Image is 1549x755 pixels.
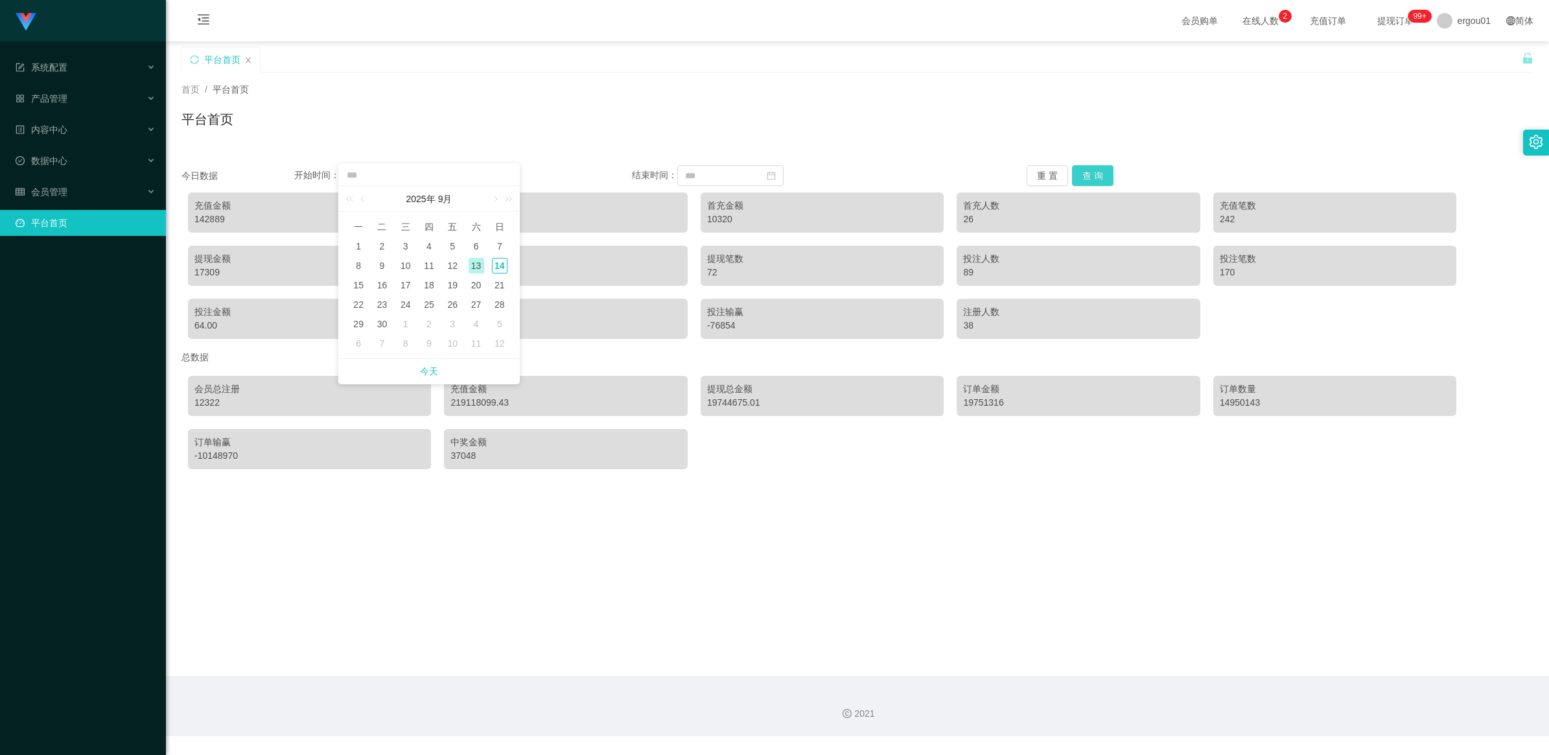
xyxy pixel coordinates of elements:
button: 重 置 [1027,165,1068,186]
div: 充值人数 [450,199,681,213]
p: 2 [1283,10,1287,23]
div: 总数据 [181,345,1533,369]
i: 图标: form [16,63,25,72]
div: 6 [469,238,484,254]
span: 会员管理 [16,187,67,197]
div: 首充人数 [963,199,1193,213]
div: 12322 [194,396,425,410]
div: 30 [374,316,390,332]
span: 四 [417,221,441,233]
td: 2025年10月1日 [394,314,417,334]
div: 订单数量 [1220,382,1450,396]
div: 72 [707,266,937,279]
td: 2025年9月28日 [488,295,511,314]
span: 六 [464,221,487,233]
span: / [205,84,207,95]
div: 38 [450,213,681,226]
div: 26 [445,297,460,312]
td: 2025年10月3日 [441,314,464,334]
td: 2025年9月24日 [394,295,417,314]
td: 2025年9月2日 [370,237,393,256]
div: 13 [469,258,484,273]
div: 会员总注册 [194,382,425,396]
div: 9 [421,336,437,351]
div: 170 [1220,266,1450,279]
td: 2025年9月12日 [441,256,464,275]
i: 图标: table [16,187,25,196]
td: 2025年10月8日 [394,334,417,353]
div: 投注金额 [194,305,425,319]
td: 2025年9月3日 [394,237,417,256]
td: 2025年9月29日 [347,314,370,334]
td: 2025年9月27日 [464,295,487,314]
div: 18 [421,277,437,293]
div: 首充金额 [707,199,937,213]
td: 2025年9月13日 [464,256,487,275]
div: 48 [450,266,681,279]
div: 29 [351,316,366,332]
div: 订单输赢 [194,436,425,449]
h1: 平台首页 [181,110,233,129]
i: 图标: appstore-o [16,94,25,103]
div: 19744675.01 [707,396,937,410]
div: 平台首页 [204,47,240,72]
div: 23 [374,297,390,312]
span: 提现订单 [1371,16,1420,25]
div: 19751316 [963,396,1193,410]
th: 周六 [464,217,487,237]
i: 图标: calendar [767,171,776,180]
a: 图标: dashboard平台首页 [16,210,156,236]
span: 开始时间： [294,170,340,180]
div: 提现总金额 [707,382,937,396]
div: 注册人数 [963,305,1193,319]
span: 充值订单 [1303,16,1353,25]
th: 周日 [488,217,511,237]
i: 图标: menu-fold [181,1,226,42]
td: 2025年9月25日 [417,295,441,314]
div: 提现笔数 [707,252,937,266]
div: -10148970 [194,449,425,463]
div: 中奖金额 [450,436,681,449]
div: 提现金额 [194,252,425,266]
div: 12 [445,258,460,273]
td: 2025年10月4日 [464,314,487,334]
td: 2025年9月21日 [488,275,511,295]
sup: 1193 [1408,10,1431,23]
a: 下个月 (翻页下键) [489,186,500,212]
div: 25 [421,297,437,312]
td: 2025年9月22日 [347,295,370,314]
div: 4 [421,238,437,254]
span: 结束时间： [632,170,677,180]
td: 2025年9月30日 [370,314,393,334]
div: 8 [351,258,366,273]
th: 周一 [347,217,370,237]
td: 2025年9月9日 [370,256,393,275]
button: 查 询 [1072,165,1113,186]
div: 21 [492,277,507,293]
div: 20 [469,277,484,293]
div: 1 [351,238,366,254]
div: 17309 [194,266,425,279]
div: 14 [492,258,507,273]
i: 图标: copyright [843,709,852,718]
td: 2025年9月20日 [464,275,487,295]
div: 4 [469,316,484,332]
td: 2025年9月14日 [488,256,511,275]
i: 图标: setting [1529,135,1543,149]
span: 五 [441,221,464,233]
sup: 2 [1279,10,1292,23]
td: 2025年9月15日 [347,275,370,295]
div: 3 [398,238,413,254]
i: 图标: check-circle-o [16,156,25,165]
span: 平台首页 [213,84,249,95]
div: 充值金额 [194,199,425,213]
div: 10 [398,258,413,273]
div: 10 [445,336,460,351]
th: 周二 [370,217,393,237]
td: 2025年10月11日 [464,334,487,353]
div: 2 [421,316,437,332]
td: 2025年9月26日 [441,295,464,314]
div: 37048 [450,449,681,463]
span: 数据中心 [16,156,67,166]
a: 下一年 (Control键加右方向键) [498,186,515,212]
